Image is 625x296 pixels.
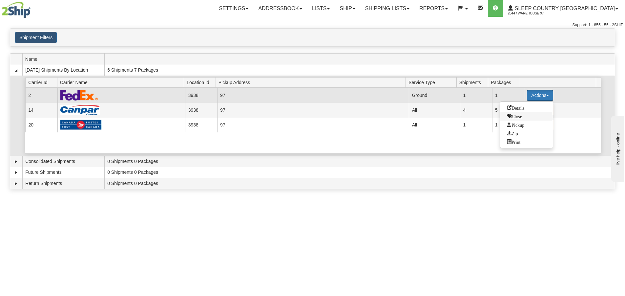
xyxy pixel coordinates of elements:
[507,122,524,127] span: Pickup
[507,114,522,118] span: Close
[60,105,100,115] img: Canpar
[22,156,104,167] td: Consolidated Shipments
[219,77,406,87] span: Pickup Address
[507,131,518,135] span: Zip
[60,90,98,101] img: FedEx Express®
[104,64,615,76] td: 6 Shipments 7 Packages
[15,32,57,43] button: Shipment Filters
[503,0,623,17] a: Sleep Country [GEOGRAPHIC_DATA] 2044 / Warehouse 97
[409,88,460,102] td: Ground
[307,0,335,17] a: Lists
[104,178,615,189] td: 0 Shipments 0 Packages
[610,114,624,181] iframe: chat widget
[459,77,488,87] span: Shipments
[5,6,61,11] div: live help - online
[217,118,409,132] td: 97
[500,112,553,121] a: Close this group
[104,156,615,167] td: 0 Shipments 0 Packages
[507,139,520,144] span: Print
[460,118,492,132] td: 1
[335,0,360,17] a: Ship
[28,77,57,87] span: Carrier Id
[25,54,104,64] span: Name
[460,103,492,118] td: 4
[25,103,57,118] td: 14
[13,169,19,176] a: Expand
[104,167,615,178] td: 0 Shipments 0 Packages
[409,103,460,118] td: All
[22,167,104,178] td: Future Shipments
[185,103,217,118] td: 3938
[500,103,553,112] a: Go to Details view
[507,105,525,110] span: Details
[185,118,217,132] td: 3938
[527,90,553,101] button: Actions
[25,88,57,102] td: 2
[217,88,409,102] td: 97
[13,158,19,165] a: Expand
[500,138,553,146] a: Print or Download All Shipping Documents in one file
[60,77,184,87] span: Carrier Name
[217,103,409,118] td: 97
[409,118,460,132] td: All
[185,88,217,102] td: 3938
[500,121,553,129] a: Request a carrier pickup
[2,22,623,28] div: Support: 1 - 855 - 55 - 2SHIP
[360,0,414,17] a: Shipping lists
[2,2,31,18] img: logo2044.jpg
[508,10,557,17] span: 2044 / Warehouse 97
[253,0,307,17] a: Addressbook
[492,118,524,132] td: 1
[214,0,253,17] a: Settings
[22,178,104,189] td: Return Shipments
[500,129,553,138] a: Zip and Download All Shipping Documents
[408,77,456,87] span: Service Type
[414,0,453,17] a: Reports
[13,180,19,187] a: Expand
[460,88,492,102] td: 1
[492,103,524,118] td: 5
[22,64,104,76] td: [DATE] Shipments By Location
[60,120,102,130] img: Canada Post
[491,77,520,87] span: Packages
[187,77,216,87] span: Location Id
[492,88,524,102] td: 1
[513,6,615,11] span: Sleep Country [GEOGRAPHIC_DATA]
[25,118,57,132] td: 20
[13,67,19,74] a: Collapse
